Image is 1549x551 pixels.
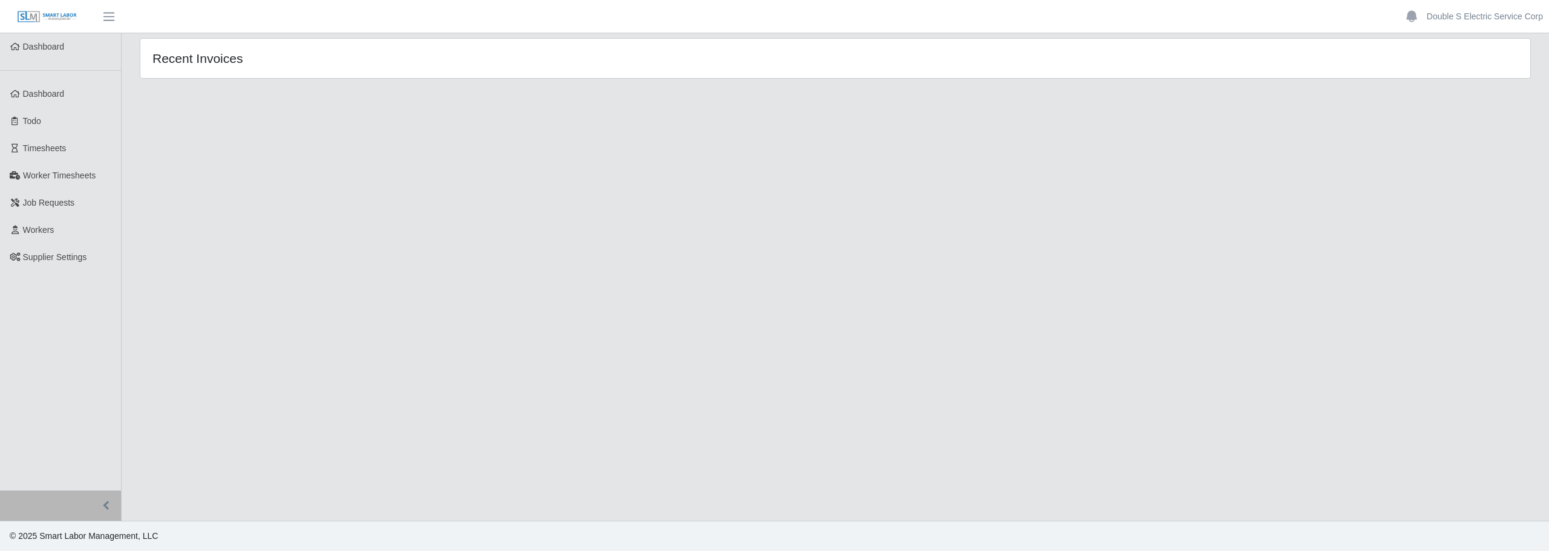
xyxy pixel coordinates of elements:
[23,225,54,235] span: Workers
[23,116,41,126] span: Todo
[23,143,67,153] span: Timesheets
[10,531,158,541] span: © 2025 Smart Labor Management, LLC
[17,10,77,24] img: SLM Logo
[23,252,87,262] span: Supplier Settings
[23,42,65,51] span: Dashboard
[23,171,96,180] span: Worker Timesheets
[152,51,711,66] h4: Recent Invoices
[23,198,75,207] span: Job Requests
[1427,10,1543,23] a: Double S Electric Service Corp
[23,89,65,99] span: Dashboard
